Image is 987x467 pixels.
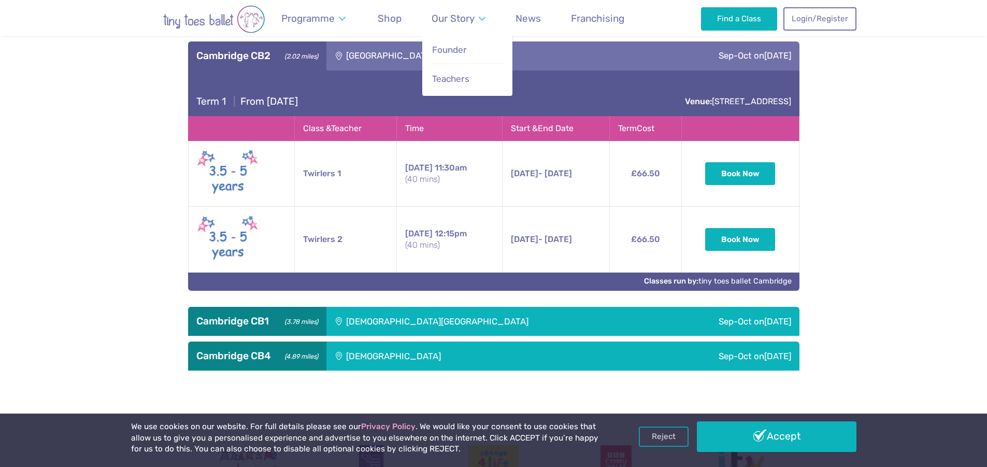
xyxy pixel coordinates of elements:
strong: Classes run by: [644,277,698,286]
h3: Cambridge CB1 [196,315,318,328]
td: 11:30am [396,141,502,207]
a: Shop [373,6,407,31]
a: Our Story [426,6,490,31]
th: Start & End Date [502,116,609,140]
img: Twirlers New (May 2025) [197,147,259,200]
div: [DEMOGRAPHIC_DATA] [326,342,601,371]
small: (40 mins) [405,239,494,251]
td: 12:15pm [396,207,502,273]
td: Twirlers 2 [295,207,396,273]
small: (4.89 miles) [281,350,318,361]
span: [DATE] [511,234,538,244]
small: (2.02 miles) [281,50,318,61]
h3: Cambridge CB4 [196,350,318,362]
td: £66.50 [610,207,682,273]
th: Term Cost [610,116,682,140]
span: Our Story [432,12,475,24]
a: Teachers [431,68,503,90]
div: Sep-Oct on [659,307,799,336]
div: [DEMOGRAPHIC_DATA][GEOGRAPHIC_DATA] [326,307,659,336]
span: | [228,95,240,107]
span: Founder [432,45,467,55]
span: [DATE] [764,50,791,61]
a: Franchising [566,6,630,31]
span: Franchising [571,12,624,24]
span: [DATE] [405,163,433,173]
div: Sep-Oct on [594,41,799,70]
span: - [DATE] [511,234,572,244]
h4: From [DATE] [196,95,298,108]
span: Programme [281,12,335,24]
img: Twirlers New (May 2025) [197,213,259,266]
strong: Venue: [685,96,712,106]
a: Privacy Policy [361,422,416,431]
img: tiny toes ballet [131,5,297,33]
a: Founder [431,39,503,61]
small: (40 mins) [405,174,494,185]
span: [DATE] [764,351,791,361]
th: Class & Teacher [295,116,396,140]
span: Teachers [432,74,469,84]
span: Shop [378,12,402,24]
span: News [516,12,541,24]
button: Book Now [705,228,776,251]
a: Classes run by:tiny toes ballet Cambridge [644,277,792,286]
p: We use cookies on our website. For full details please see our . We would like your consent to us... [131,421,603,455]
span: [DATE] [405,229,433,238]
button: Book Now [705,162,776,185]
a: Venue:[STREET_ADDRESS] [685,96,791,106]
span: [DATE] [764,316,791,327]
a: Login/Register [783,7,856,30]
small: (3.78 miles) [281,315,318,326]
span: - [DATE] [511,168,572,178]
td: Twirlers 1 [295,141,396,207]
span: Term 1 [196,95,226,107]
th: Time [396,116,502,140]
a: Programme [277,6,351,31]
td: £66.50 [610,141,682,207]
div: [GEOGRAPHIC_DATA] [326,41,594,70]
a: Find a Class [701,7,777,30]
span: [DATE] [511,168,538,178]
h3: Cambridge CB2 [196,50,318,62]
a: News [511,6,546,31]
div: Sep-Oct on [600,342,799,371]
a: Reject [639,427,689,446]
a: Accept [697,421,856,451]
